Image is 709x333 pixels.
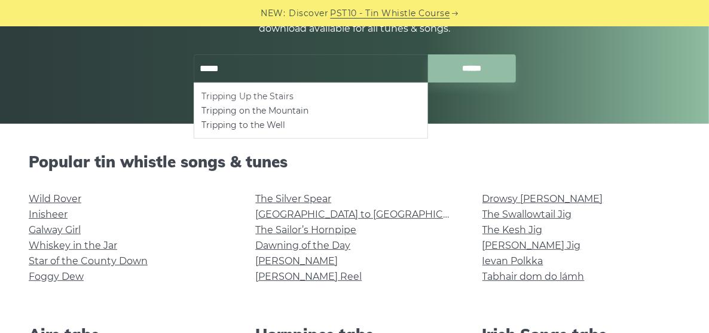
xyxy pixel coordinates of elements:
[289,7,329,20] span: Discover
[255,271,362,282] a: [PERSON_NAME] Reel
[255,240,350,251] a: Dawning of the Day
[201,118,420,132] li: Tripping to the Well
[261,7,286,20] span: NEW:
[255,224,356,236] a: The Sailor’s Hornpipe
[29,224,81,236] a: Galway Girl
[29,209,68,220] a: Inisheer
[201,103,420,118] li: Tripping on the Mountain
[482,271,585,282] a: Tabhair dom do lámh
[331,7,450,20] a: PST10 - Tin Whistle Course
[29,255,148,267] a: Star of the County Down
[482,240,581,251] a: [PERSON_NAME] Jig
[29,193,81,204] a: Wild Rover
[29,240,117,251] a: Whiskey in the Jar
[482,193,603,204] a: Drowsy [PERSON_NAME]
[29,271,84,282] a: Foggy Dew
[482,255,543,267] a: Ievan Polkka
[29,152,680,171] h2: Popular tin whistle songs & tunes
[255,193,331,204] a: The Silver Spear
[482,209,572,220] a: The Swallowtail Jig
[255,255,338,267] a: [PERSON_NAME]
[255,209,476,220] a: [GEOGRAPHIC_DATA] to [GEOGRAPHIC_DATA]
[482,224,543,236] a: The Kesh Jig
[201,89,420,103] li: Tripping Up the Stairs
